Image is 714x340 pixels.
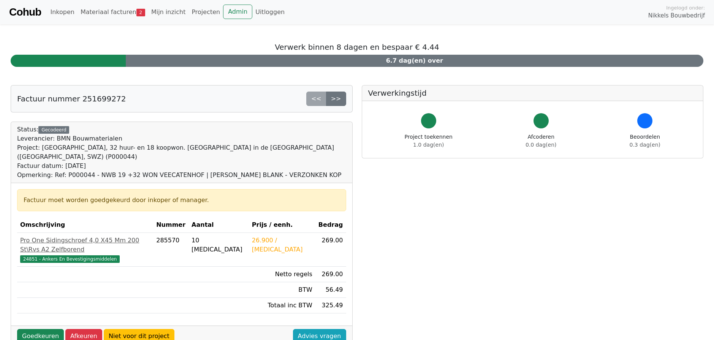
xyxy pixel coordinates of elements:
div: 6.7 dag(en) over [126,55,703,67]
span: 0.0 dag(en) [526,142,556,148]
a: Uitloggen [252,5,288,20]
div: Gecodeerd [38,126,69,134]
div: 26.900 / [MEDICAL_DATA] [252,236,312,254]
a: Projecten [188,5,223,20]
div: Opmerking: Ref: P000044 - NWB 19 +32 WON VEECATENHOF | [PERSON_NAME] BLANK - VERZONKEN KOP [17,171,346,180]
th: Bedrag [315,217,346,233]
td: BTW [249,282,315,298]
td: 269.00 [315,267,346,282]
td: Totaal inc BTW [249,298,315,313]
td: Netto regels [249,267,315,282]
span: 24851 - Ankers En Bevestigingsmiddelen [20,255,120,263]
h5: Factuur nummer 251699272 [17,94,126,103]
td: 285570 [153,233,188,267]
th: Aantal [188,217,249,233]
h5: Verwerkingstijd [368,89,697,98]
a: Materiaal facturen2 [78,5,148,20]
a: Admin [223,5,252,19]
th: Nummer [153,217,188,233]
div: 10 [MEDICAL_DATA] [192,236,246,254]
a: Pro One Sidingschroef 4,0 X45 Mm 200 St\Rvs A2 Zelfborend24851 - Ankers En Bevestigingsmiddelen [20,236,150,263]
span: 0.3 dag(en) [630,142,660,148]
a: >> [326,92,346,106]
div: Project toekennen [405,133,453,149]
a: Mijn inzicht [148,5,189,20]
div: Pro One Sidingschroef 4,0 X45 Mm 200 St\Rvs A2 Zelfborend [20,236,150,254]
span: Ingelogd onder: [666,4,705,11]
th: Omschrijving [17,217,153,233]
a: Cohub [9,3,41,21]
div: Factuur datum: [DATE] [17,161,346,171]
td: 269.00 [315,233,346,267]
td: 325.49 [315,298,346,313]
a: Inkopen [47,5,77,20]
div: Factuur moet worden goedgekeurd door inkoper of manager. [24,196,340,205]
h5: Verwerk binnen 8 dagen en bespaar € 4.44 [11,43,703,52]
td: 56.49 [315,282,346,298]
span: 2 [136,9,145,16]
div: Project: [GEOGRAPHIC_DATA], 32 huur- en 18 koopwon. [GEOGRAPHIC_DATA] in de [GEOGRAPHIC_DATA] ([G... [17,143,346,161]
th: Prijs / eenh. [249,217,315,233]
div: Status: [17,125,346,180]
div: Leverancier: BMN Bouwmaterialen [17,134,346,143]
span: 1.0 dag(en) [413,142,444,148]
div: Afcoderen [526,133,556,149]
div: Beoordelen [630,133,660,149]
span: Nikkels Bouwbedrijf [648,11,705,20]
